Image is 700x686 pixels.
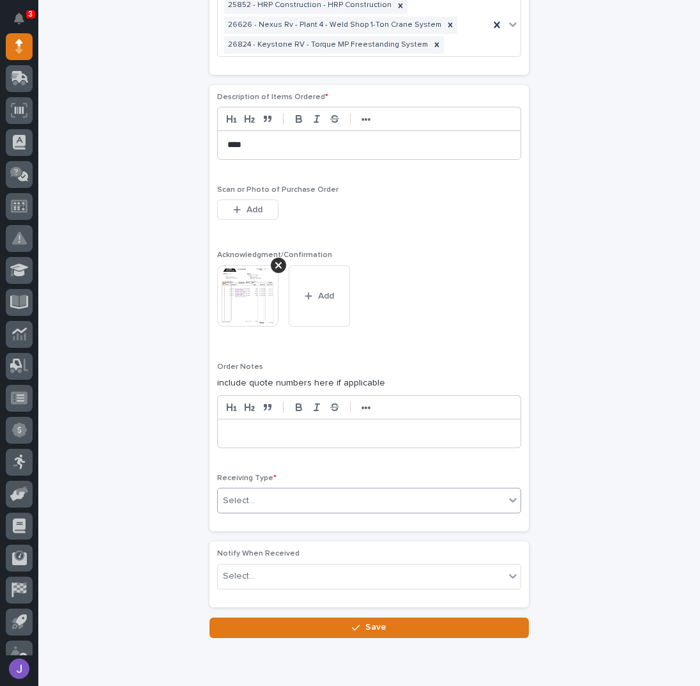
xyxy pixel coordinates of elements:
button: users-avatar [6,655,33,682]
button: Save [209,618,529,638]
span: Add [247,204,262,215]
strong: ••• [361,403,371,413]
div: Select... [223,494,255,508]
p: include quote numbers here if applicable [217,377,521,390]
button: ••• [357,400,375,415]
button: Notifications [6,5,33,32]
span: Acknowledgment/Confirmation [217,251,332,259]
p: 3 [28,10,33,19]
span: Receiving Type [217,474,277,482]
strong: ••• [361,114,371,125]
span: Notify When Received [217,550,300,557]
span: Scan or Photo of Purchase Order [217,186,339,194]
div: Notifications3 [16,13,33,33]
div: 26626 - Nexus Rv - Plant 4 - Weld Shop 1-Ton Crane System [224,17,443,34]
div: 26824 - Keystone RV - Torque MP Freestanding System [224,36,430,54]
button: ••• [357,111,375,127]
div: Select... [223,570,255,583]
button: Add [217,199,278,220]
span: Order Notes [217,363,263,371]
span: Description of Items Ordered [217,93,328,101]
span: Save [365,621,386,633]
button: Add [289,265,350,327]
span: Add [318,290,334,302]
